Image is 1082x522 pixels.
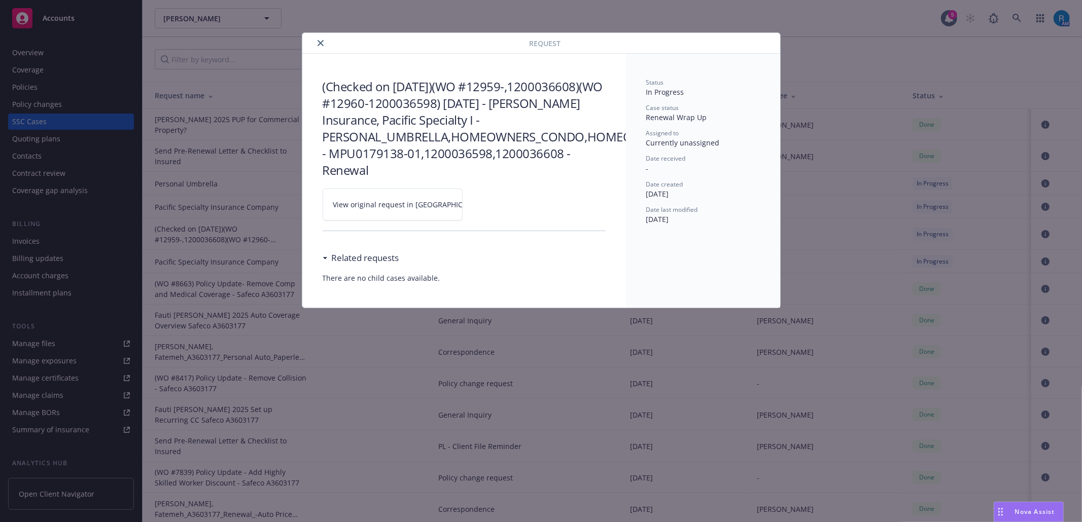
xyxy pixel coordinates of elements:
span: - [646,164,649,173]
span: Renewal Wrap Up [646,113,707,122]
span: Date last modified [646,205,698,214]
span: [DATE] [646,214,669,224]
h3: (Checked on [DATE])(WO #12959-,1200036608)(WO #12960-1200036598) [DATE] - [PERSON_NAME] Insurance... [323,78,606,178]
span: Case status [646,103,679,112]
span: There are no child cases available. [323,273,606,283]
span: Status [646,78,664,87]
span: Assigned to [646,129,679,137]
span: Request [530,38,561,49]
button: close [315,37,327,49]
span: [DATE] [646,189,669,199]
div: Related requests [323,251,399,265]
span: View original request in [GEOGRAPHIC_DATA] [333,199,487,210]
span: Nova Assist [1015,507,1055,516]
span: In Progress [646,87,684,97]
span: Date received [646,154,686,163]
h3: Related requests [332,251,399,265]
span: Date created [646,180,683,189]
div: Drag to move [994,502,1007,521]
span: Currently unassigned [646,138,720,147]
button: Nova Assist [994,502,1064,522]
a: View original request in [GEOGRAPHIC_DATA] [323,189,463,220]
